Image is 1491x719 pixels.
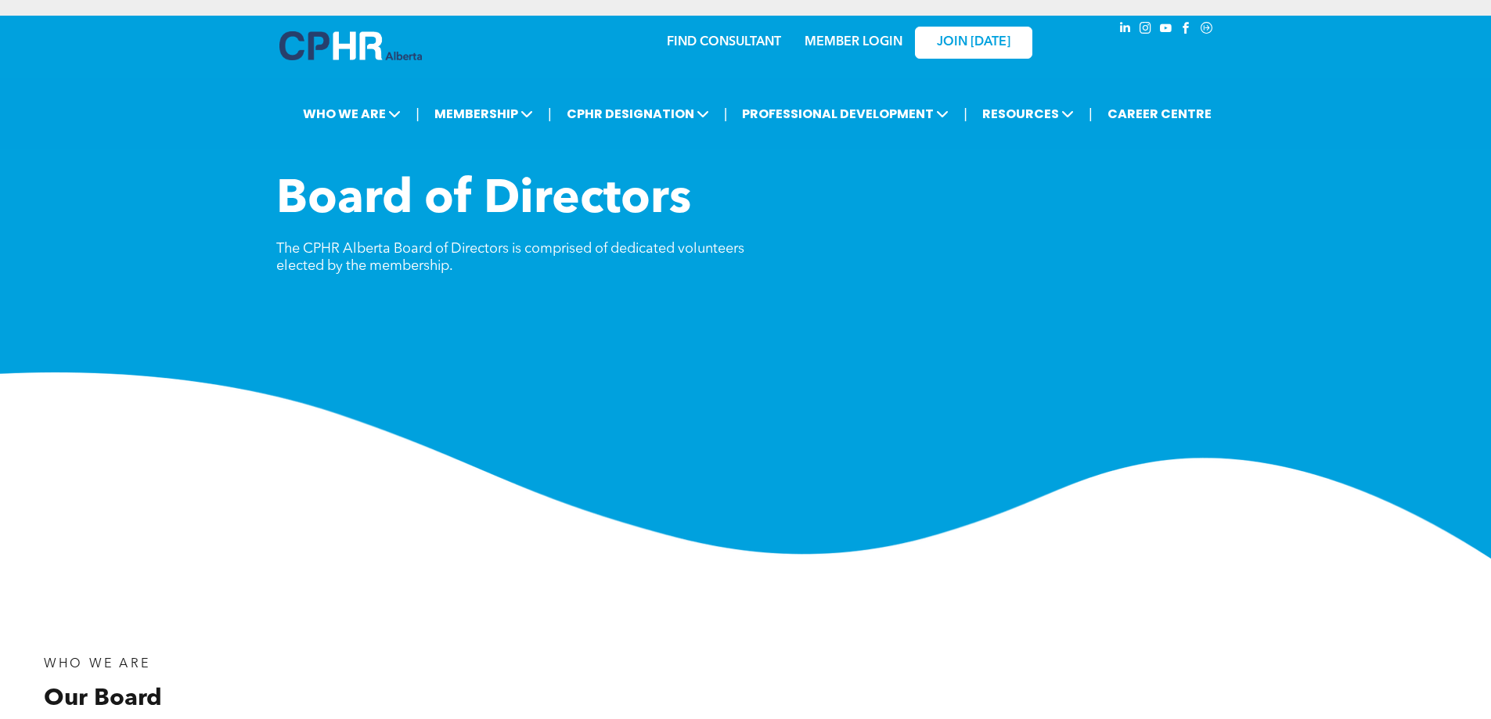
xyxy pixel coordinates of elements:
[737,99,953,128] span: PROFESSIONAL DEVELOPMENT
[1089,98,1093,130] li: |
[276,177,691,224] span: Board of Directors
[430,99,538,128] span: MEMBERSHIP
[279,31,422,60] img: A blue and white logo for cp alberta
[724,98,728,130] li: |
[1198,20,1215,41] a: Social network
[562,99,714,128] span: CPHR DESIGNATION
[1158,20,1175,41] a: youtube
[667,36,781,49] a: FIND CONSULTANT
[963,98,967,130] li: |
[548,98,552,130] li: |
[1178,20,1195,41] a: facebook
[44,658,150,670] span: WHO WE ARE
[1103,99,1216,128] a: CAREER CENTRE
[416,98,420,130] li: |
[805,36,902,49] a: MEMBER LOGIN
[44,687,162,710] span: Our Board
[298,99,405,128] span: WHO WE ARE
[276,242,744,273] span: The CPHR Alberta Board of Directors is comprised of dedicated volunteers elected by the membership.
[1137,20,1154,41] a: instagram
[915,27,1032,59] a: JOIN [DATE]
[937,35,1010,50] span: JOIN [DATE]
[1117,20,1134,41] a: linkedin
[978,99,1079,128] span: RESOURCES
